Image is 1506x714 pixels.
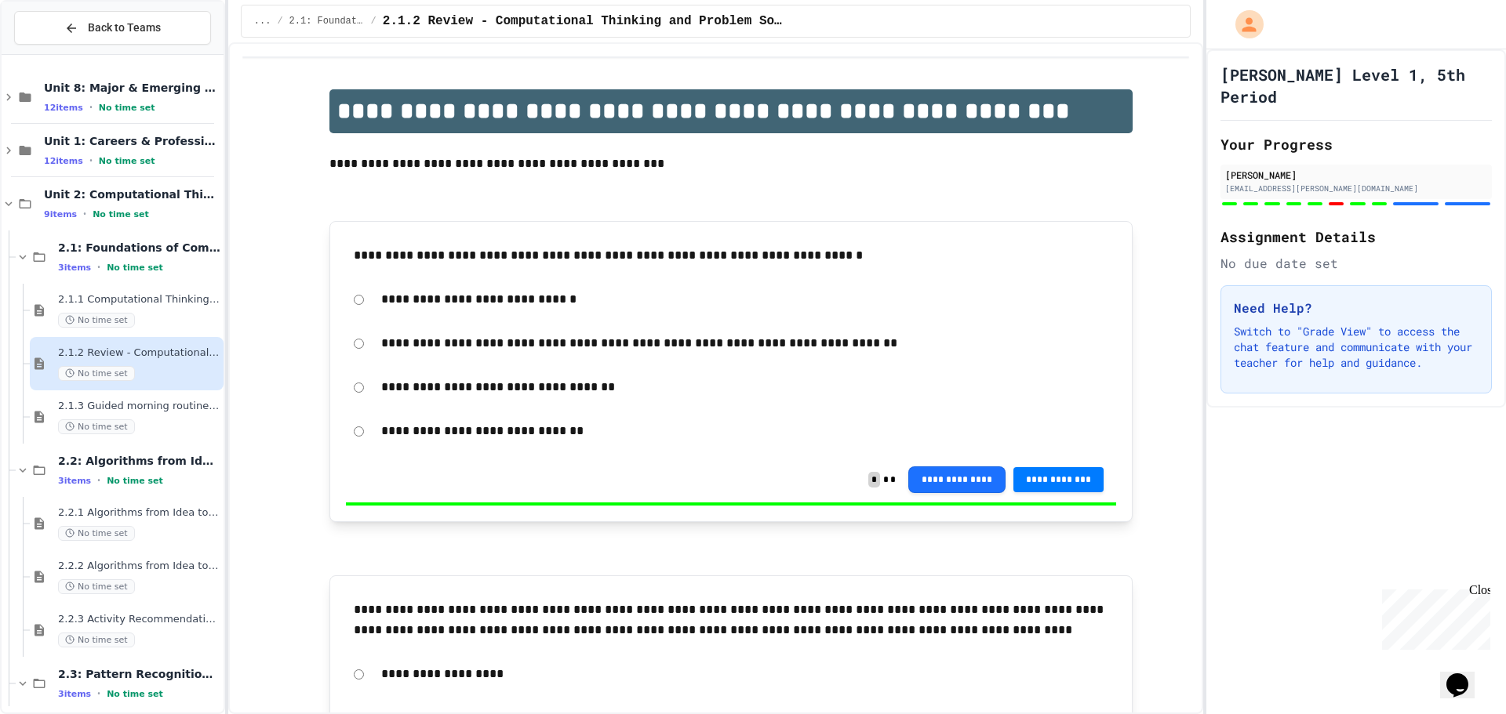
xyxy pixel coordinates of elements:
span: 2.2.3 Activity Recommendation Algorithm [58,613,220,626]
span: Unit 1: Careers & Professionalism [44,134,220,148]
div: [PERSON_NAME] [1225,168,1487,182]
span: No time set [58,526,135,541]
button: Back to Teams [14,11,211,45]
span: 2.1: Foundations of Computational Thinking [58,241,220,255]
span: 2.1.3 Guided morning routine flowchart [58,400,220,413]
h3: Need Help? [1234,299,1479,317]
span: No time set [58,313,135,328]
span: No time set [99,103,155,113]
span: 12 items [44,156,83,166]
div: [EMAIL_ADDRESS][PERSON_NAME][DOMAIN_NAME] [1225,183,1487,194]
span: No time set [93,209,149,219]
span: Unit 8: Major & Emerging Technologies [44,81,220,95]
span: No time set [107,263,163,273]
span: 2.3: Pattern Recognition & Decomposition [58,667,220,681]
span: No time set [58,579,135,594]
span: • [89,154,93,167]
span: 2.1.2 Review - Computational Thinking and Problem Solving [383,12,784,31]
div: Chat with us now!Close [6,6,108,100]
span: 2.1.1 Computational Thinking and Problem Solving [58,293,220,306]
span: 2.2.2 Algorithms from Idea to Flowchart - Review [58,560,220,573]
h2: Your Progress [1220,133,1492,155]
span: ... [254,15,271,27]
span: 2.2.1 Algorithms from Idea to Flowchart [58,506,220,520]
span: No time set [58,366,135,381]
iframe: chat widget [1440,651,1490,698]
span: Back to Teams [88,20,161,36]
span: No time set [58,632,135,647]
span: No time set [107,689,163,699]
span: 2.2: Algorithms from Idea to Flowchart [58,454,220,468]
span: 3 items [58,476,91,486]
span: • [89,101,93,114]
span: No time set [99,156,155,166]
div: No due date set [1220,254,1492,273]
span: / [277,15,282,27]
p: Switch to "Grade View" to access the chat feature and communicate with your teacher for help and ... [1234,324,1479,371]
span: • [83,208,86,220]
span: • [97,261,100,274]
span: No time set [107,476,163,486]
span: / [371,15,376,27]
span: 3 items [58,263,91,273]
span: 2.1.2 Review - Computational Thinking and Problem Solving [58,346,220,360]
span: 12 items [44,103,83,113]
div: My Account [1219,6,1268,42]
span: • [97,474,100,487]
span: No time set [58,419,135,434]
h2: Assignment Details [1220,226,1492,248]
iframe: chat widget [1376,583,1490,650]
span: 9 items [44,209,77,219]
span: • [97,687,100,700]
span: 3 items [58,689,91,699]
span: 2.1: Foundations of Computational Thinking [289,15,365,27]
h1: [PERSON_NAME] Level 1, 5th Period [1220,63,1492,107]
span: Unit 2: Computational Thinking & Problem-Solving [44,187,220,201]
